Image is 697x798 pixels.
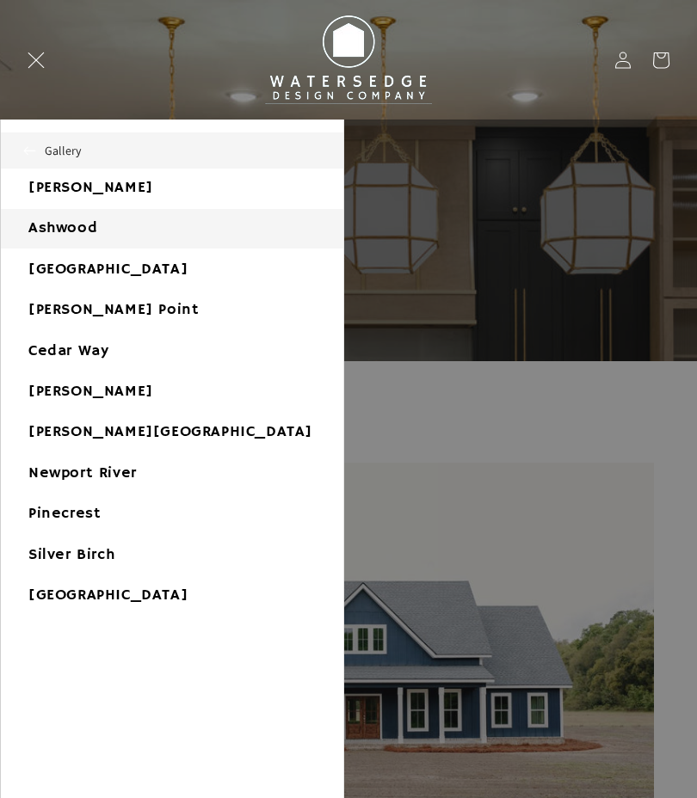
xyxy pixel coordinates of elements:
[1,250,343,289] a: [GEOGRAPHIC_DATA]
[1,169,343,207] a: [PERSON_NAME]
[17,41,55,79] summary: Menu
[1,372,343,411] a: [PERSON_NAME]
[1,494,343,533] a: Pinecrest
[1,454,343,493] a: Newport River
[1,576,343,615] a: [GEOGRAPHIC_DATA]
[1,291,343,329] a: [PERSON_NAME] Point
[1,209,343,248] a: Ashwood
[1,132,343,169] button: Gallery
[1,332,343,371] a: Cedar Way
[1,413,343,451] a: [PERSON_NAME][GEOGRAPHIC_DATA]
[254,7,443,114] img: Watersedge Design Co
[1,536,343,574] a: Silver Birch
